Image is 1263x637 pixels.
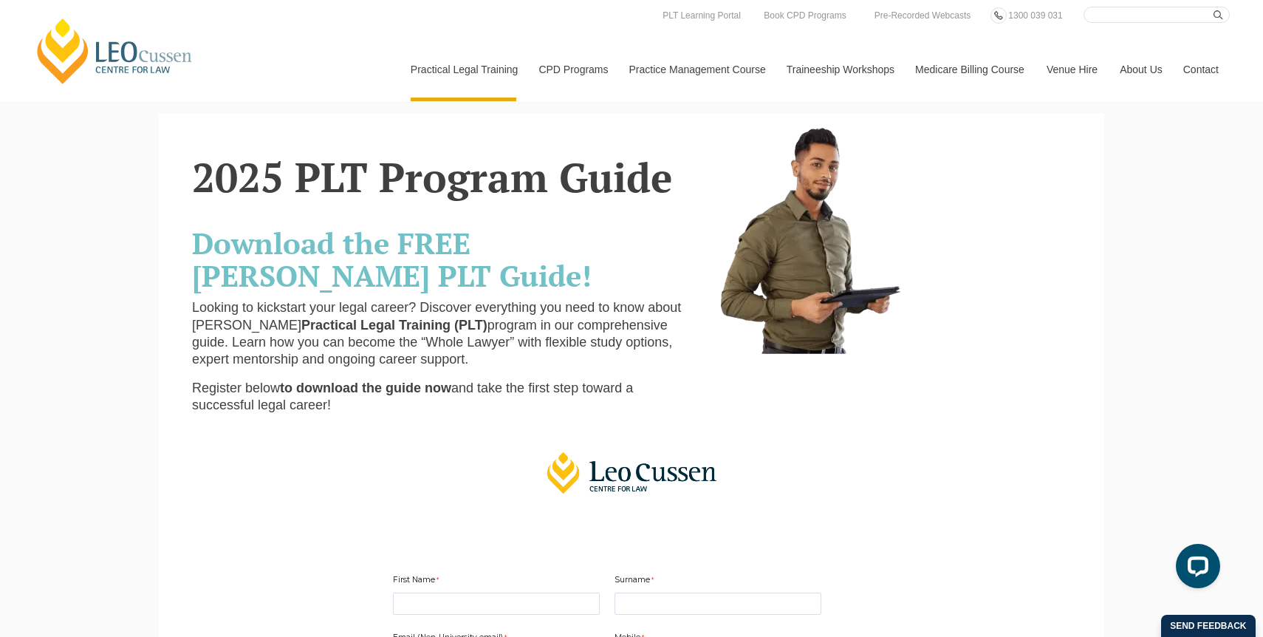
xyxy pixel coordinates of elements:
[301,318,487,333] span: Practical Legal Training (PLT)
[192,223,592,295] strong: Download the FREE [PERSON_NAME] PLT Guide!
[1172,38,1230,101] a: Contact
[1109,38,1172,101] a: About Us
[615,593,821,615] input: Surname
[280,381,451,395] span: to download the guide now
[871,7,975,24] a: Pre-Recorded Webcasts
[615,574,657,589] label: Surname
[192,300,681,332] span: Looking to kickstart your legal career? Discover everything you need to know about [PERSON_NAME]
[400,38,528,101] a: Practical Legal Training
[393,574,442,589] label: First Name
[33,16,196,86] a: [PERSON_NAME] Centre for Law
[659,7,745,24] a: PLT Learning Portal
[393,593,600,615] input: First Name
[192,318,672,367] span: program in our comprehensive guide. Learn how you can become the “Whole Lawyer” with flexible stu...
[1036,38,1109,101] a: Venue Hire
[527,38,617,101] a: CPD Programs
[760,7,849,24] a: Book CPD Programs
[1008,10,1062,21] span: 1300 039 031
[904,38,1036,101] a: Medicare Billing Course
[192,381,280,395] span: Register below
[776,38,904,101] a: Traineeship Workshops
[192,155,696,200] h1: 2025 PLT Program Guide
[1004,7,1066,24] a: 1300 039 031
[618,38,776,101] a: Practice Management Course
[1164,538,1226,600] iframe: LiveChat chat widget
